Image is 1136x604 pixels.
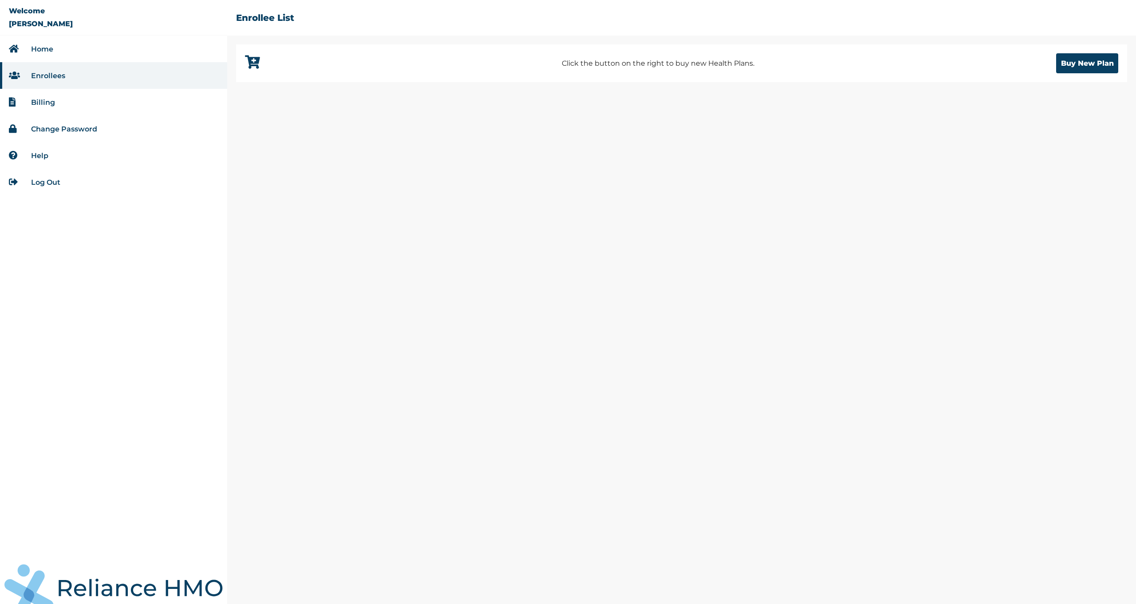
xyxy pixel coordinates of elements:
[1056,53,1118,73] button: Buy New Plan
[31,45,53,53] a: Home
[31,125,97,133] a: Change Password
[31,151,48,160] a: Help
[31,72,65,80] a: Enrollees
[9,7,45,15] p: Welcome
[236,12,294,23] h2: Enrollee List
[31,178,60,187] a: Log Out
[31,98,55,107] a: Billing
[9,20,73,28] p: [PERSON_NAME]
[562,58,754,69] p: Click the button on the right to buy new Health Plans.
